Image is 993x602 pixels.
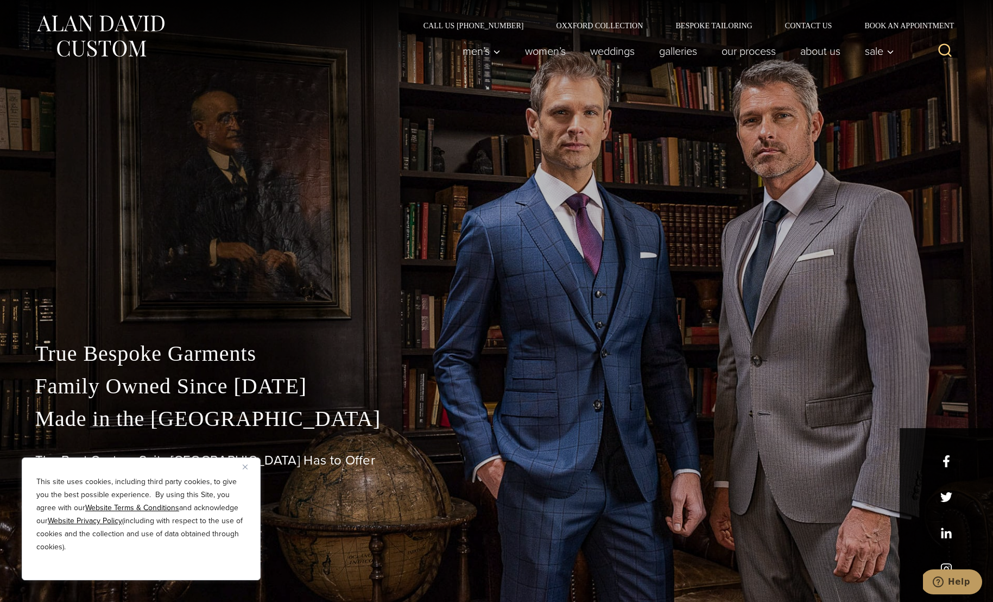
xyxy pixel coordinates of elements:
nav: Primary Navigation [450,40,900,62]
a: About Us [788,40,852,62]
p: True Bespoke Garments Family Owned Since [DATE] Made in the [GEOGRAPHIC_DATA] [35,337,958,435]
a: Oxxford Collection [540,22,659,29]
img: Alan David Custom [35,12,166,60]
button: Men’s sub menu toggle [450,40,513,62]
iframe: Opens a widget where you can chat to one of our agents [923,569,982,597]
a: Website Terms & Conditions [85,502,179,513]
a: Our Process [709,40,788,62]
img: Close [243,465,248,469]
a: weddings [578,40,647,62]
button: Sale sub menu toggle [852,40,900,62]
a: Bespoke Tailoring [659,22,768,29]
button: View Search Form [932,38,958,64]
a: Contact Us [769,22,849,29]
a: Call Us [PHONE_NUMBER] [407,22,540,29]
a: Women’s [513,40,578,62]
p: This site uses cookies, including third party cookies, to give you the best possible experience. ... [36,475,246,554]
a: Website Privacy Policy [48,515,122,526]
button: Close [243,460,256,473]
a: Galleries [647,40,709,62]
h1: The Best Custom Suits [GEOGRAPHIC_DATA] Has to Offer [35,453,958,468]
nav: Secondary Navigation [407,22,958,29]
a: Book an Appointment [848,22,958,29]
